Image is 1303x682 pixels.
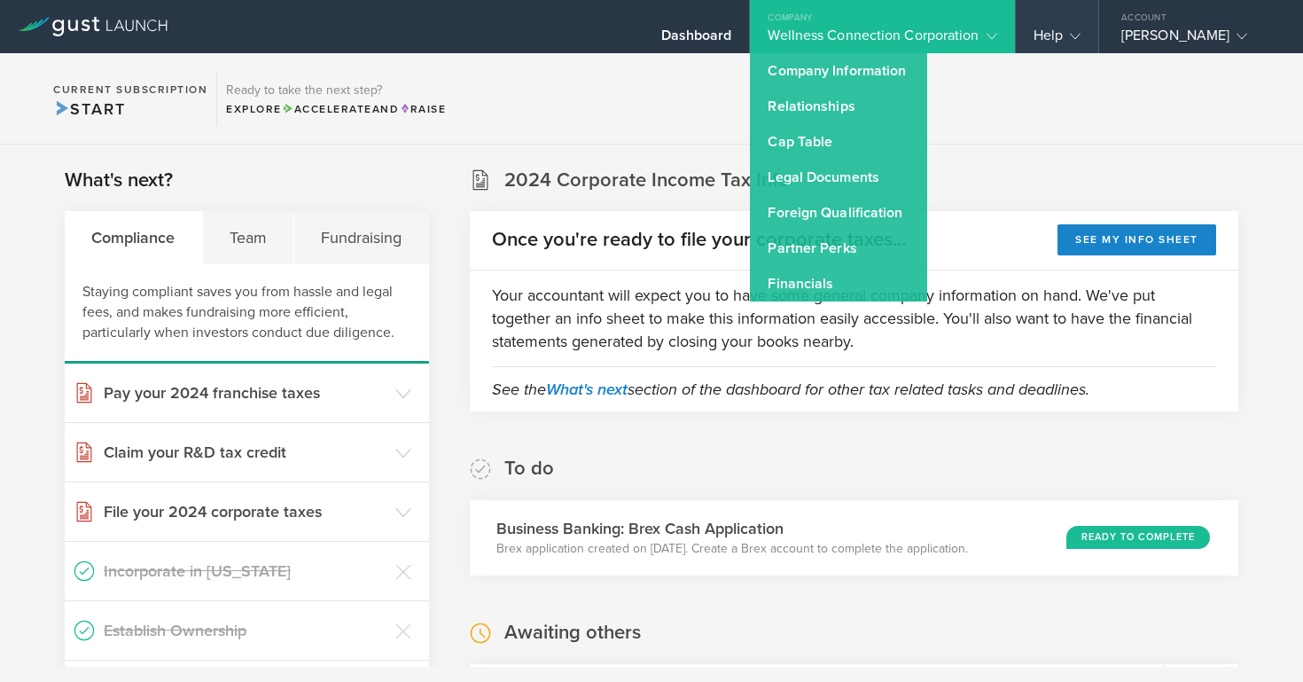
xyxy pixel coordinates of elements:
[294,211,429,264] div: Fundraising
[492,227,906,253] h2: Once you're ready to file your corporate taxes...
[65,264,429,364] div: Staying compliant saves you from hassle and legal fees, and makes fundraising more efficient, par...
[53,84,207,95] h2: Current Subscription
[104,500,386,523] h3: File your 2024 corporate taxes
[768,27,996,53] div: Wellness Connection Corporation
[1034,27,1081,53] div: Help
[1066,526,1210,549] div: Ready to Complete
[216,71,455,126] div: Ready to take the next step?ExploreAccelerateandRaise
[104,381,386,404] h3: Pay your 2024 franchise taxes
[546,380,628,399] a: What's next
[492,284,1216,353] p: Your accountant will expect you to have some general company information on hand. We've put toget...
[203,211,295,264] div: Team
[1121,27,1272,53] div: [PERSON_NAME]
[65,168,173,193] h2: What's next?
[104,619,386,642] h3: Establish Ownership
[504,620,641,646] h2: Awaiting others
[504,456,554,482] h2: To do
[470,500,1238,576] div: Business Banking: Brex Cash ApplicationBrex application created on [DATE]. Create a Brex account ...
[492,380,1089,399] em: See the section of the dashboard for other tax related tasks and deadlines.
[53,99,125,119] span: Start
[661,27,732,53] div: Dashboard
[226,84,446,97] h3: Ready to take the next step?
[65,211,203,264] div: Compliance
[282,103,400,115] span: and
[282,103,372,115] span: Accelerate
[104,560,386,583] h3: Incorporate in [US_STATE]
[1057,224,1216,255] button: See my info sheet
[399,103,446,115] span: Raise
[226,101,446,117] div: Explore
[104,441,386,464] h3: Claim your R&D tax credit
[496,540,968,558] p: Brex application created on [DATE]. Create a Brex account to complete the application.
[496,517,968,540] h3: Business Banking: Brex Cash Application
[504,168,790,193] h2: 2024 Corporate Income Tax Info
